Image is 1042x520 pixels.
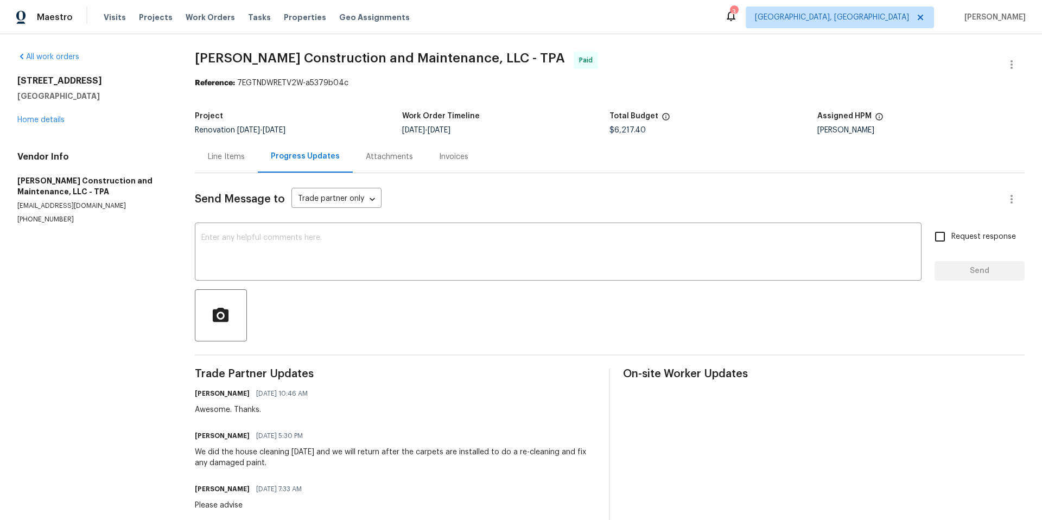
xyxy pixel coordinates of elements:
div: [PERSON_NAME] [817,126,1025,134]
span: [GEOGRAPHIC_DATA], [GEOGRAPHIC_DATA] [755,12,909,23]
a: All work orders [17,53,79,61]
h5: Total Budget [609,112,658,120]
span: [PERSON_NAME] Construction and Maintenance, LLC - TPA [195,52,565,65]
h6: [PERSON_NAME] [195,388,250,399]
div: 3 [730,7,738,17]
span: $6,217.40 [609,126,646,134]
span: On-site Worker Updates [623,369,1025,379]
span: Trade Partner Updates [195,369,596,379]
span: Projects [139,12,173,23]
p: [PHONE_NUMBER] [17,215,169,224]
span: - [237,126,285,134]
div: Line Items [208,151,245,162]
h6: [PERSON_NAME] [195,430,250,441]
p: [EMAIL_ADDRESS][DOMAIN_NAME] [17,201,169,211]
div: Invoices [439,151,468,162]
a: Home details [17,116,65,124]
div: 7EGTNDWRETV2W-a5379b04c [195,78,1025,88]
div: Please advise [195,500,308,511]
span: [DATE] [402,126,425,134]
span: Request response [951,231,1016,243]
h5: Assigned HPM [817,112,872,120]
span: - [402,126,450,134]
h5: [PERSON_NAME] Construction and Maintenance, LLC - TPA [17,175,169,197]
span: Send Message to [195,194,285,205]
b: Reference: [195,79,235,87]
div: Attachments [366,151,413,162]
span: [DATE] 10:46 AM [256,388,308,399]
h5: Project [195,112,223,120]
div: Awesome. Thanks. [195,404,314,415]
h5: Work Order Timeline [402,112,480,120]
div: We did the house cleaning [DATE] and we will return after the carpets are installed to do a re-cl... [195,447,596,468]
span: [DATE] 5:30 PM [256,430,303,441]
span: Renovation [195,126,285,134]
span: [DATE] 7:33 AM [256,484,302,494]
span: Maestro [37,12,73,23]
h4: Vendor Info [17,151,169,162]
span: The total cost of line items that have been proposed by Opendoor. This sum includes line items th... [662,112,670,126]
span: Properties [284,12,326,23]
span: Visits [104,12,126,23]
span: Work Orders [186,12,235,23]
h2: [STREET_ADDRESS] [17,75,169,86]
span: [DATE] [263,126,285,134]
span: Paid [579,55,597,66]
div: Progress Updates [271,151,340,162]
span: [DATE] [428,126,450,134]
div: Trade partner only [291,191,382,208]
span: [PERSON_NAME] [960,12,1026,23]
h6: [PERSON_NAME] [195,484,250,494]
span: Geo Assignments [339,12,410,23]
span: The hpm assigned to this work order. [875,112,884,126]
h5: [GEOGRAPHIC_DATA] [17,91,169,102]
span: Tasks [248,14,271,21]
span: [DATE] [237,126,260,134]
